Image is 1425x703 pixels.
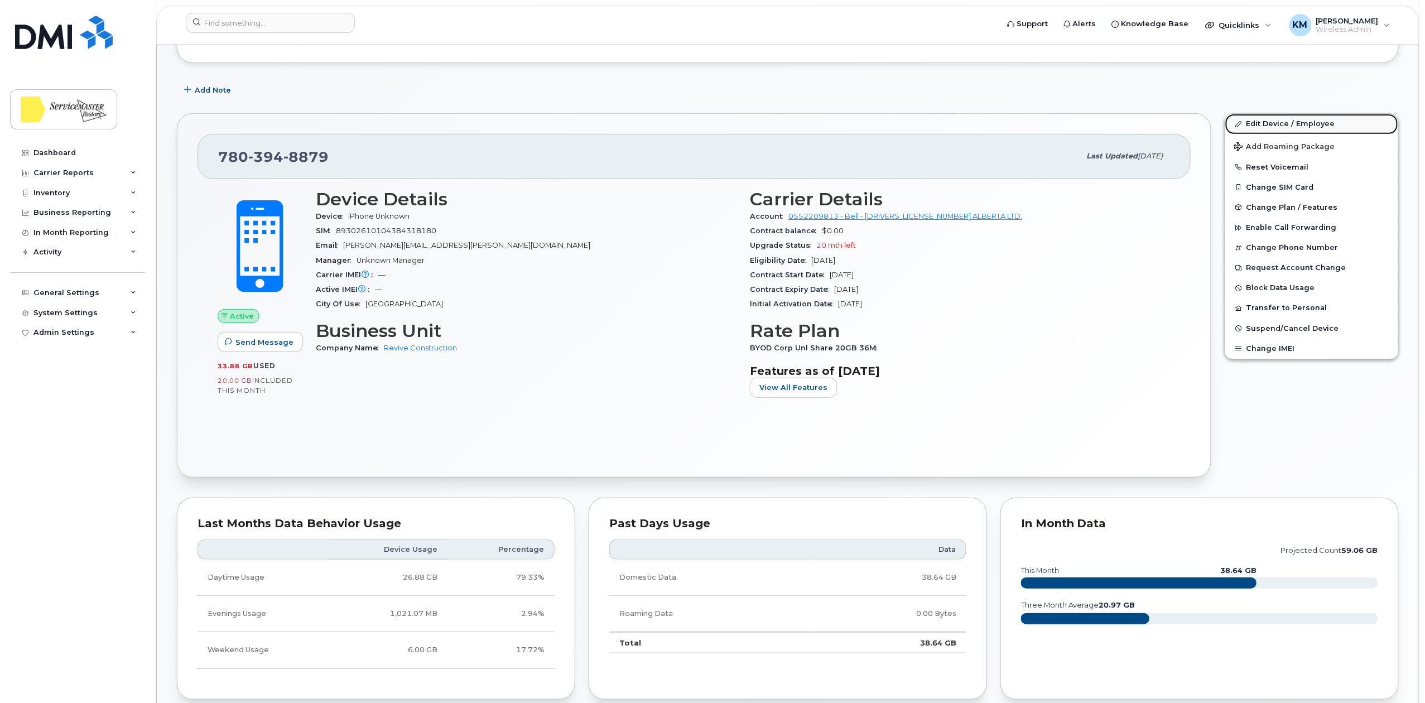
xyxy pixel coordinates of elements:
td: 38.64 GB [810,632,966,653]
td: Weekend Usage [198,632,329,668]
button: Suspend/Cancel Device [1225,319,1398,339]
span: [DATE] [1138,152,1163,160]
span: [GEOGRAPHIC_DATA] [365,300,443,308]
span: [DATE] [834,285,858,293]
span: Knowledge Base [1121,18,1189,30]
span: BYOD Corp Unl Share 20GB 36M [750,344,882,352]
td: Total [609,632,810,653]
tspan: 20.97 GB [1099,601,1135,609]
span: Contract Expiry Date [750,285,834,293]
button: Add Note [177,80,240,100]
a: Revive Construction [384,344,457,352]
span: Active [230,311,254,321]
span: 8879 [283,148,329,165]
h3: Rate Plan [750,321,1171,341]
td: 17.72% [447,632,555,668]
td: 26.88 GB [329,560,447,596]
button: Enable Call Forwarding [1225,218,1398,238]
span: Change Plan / Features [1246,203,1338,211]
span: KM [1293,18,1308,32]
span: SIM [316,227,336,235]
span: Email [316,241,343,249]
span: [PERSON_NAME] [1316,16,1379,25]
span: Alerts [1073,18,1096,30]
button: Transfer to Personal [1225,298,1398,318]
span: $0.00 [822,227,844,235]
span: Enable Call Forwarding [1246,224,1337,232]
div: Kevin Miller [1282,14,1398,36]
span: Contract Start Date [750,271,830,279]
span: Upgrade Status [750,241,816,249]
span: View All Features [759,382,827,393]
span: 394 [248,148,283,165]
td: 0.00 Bytes [810,596,966,632]
span: Carrier IMEI [316,271,378,279]
button: Reset Voicemail [1225,157,1398,177]
button: Add Roaming Package [1225,134,1398,157]
span: Contract balance [750,227,822,235]
span: 780 [218,148,329,165]
td: 2.94% [447,596,555,632]
span: included this month [218,376,293,394]
a: Edit Device / Employee [1225,114,1398,134]
span: Suspend/Cancel Device [1246,324,1339,333]
h3: Business Unit [316,321,736,341]
td: 79.33% [447,560,555,596]
span: Unknown Manager [357,256,425,264]
button: Change Phone Number [1225,238,1398,258]
span: used [253,362,276,370]
input: Find something... [186,13,355,33]
span: Manager [316,256,357,264]
span: Wireless Admin [1316,25,1379,34]
td: 6.00 GB [329,632,447,668]
span: Eligibility Date [750,256,811,264]
h3: Features as of [DATE] [750,364,1171,378]
span: Add Roaming Package [1234,142,1335,153]
a: Knowledge Base [1104,13,1197,35]
button: Change Plan / Features [1225,198,1398,218]
th: Data [810,540,966,560]
text: three month average [1020,601,1135,609]
tr: Friday from 6:00pm to Monday 8:00am [198,632,555,668]
tspan: 59.06 GB [1342,546,1378,555]
span: 20 mth left [816,241,856,249]
span: Add Note [195,85,231,95]
span: Company Name [316,344,384,352]
button: Request Account Change [1225,258,1398,278]
th: Device Usage [329,540,447,560]
span: 89302610104384318180 [336,227,436,235]
td: Daytime Usage [198,560,329,596]
th: Percentage [447,540,555,560]
iframe: Messenger Launcher [1376,654,1417,695]
td: Roaming Data [609,596,810,632]
span: — [375,285,382,293]
span: [DATE] [830,271,854,279]
text: this month [1020,566,1059,575]
button: Change IMEI [1225,339,1398,359]
div: Last Months Data Behavior Usage [198,518,555,529]
div: Quicklinks [1198,14,1279,36]
text: projected count [1281,546,1378,555]
span: Account [750,212,788,220]
text: 38.64 GB [1220,566,1256,575]
td: 38.64 GB [810,560,966,596]
span: iPhone Unknown [348,212,410,220]
a: 0552209813 - Bell - [DRIVERS_LICENSE_NUMBER] ALBERTA LTD. [788,212,1022,220]
button: Change SIM Card [1225,177,1398,198]
button: View All Features [750,378,837,398]
span: [DATE] [811,256,835,264]
a: Support [999,13,1056,35]
div: Past Days Usage [609,518,966,529]
span: Initial Activation Date [750,300,838,308]
span: City Of Use [316,300,365,308]
span: Quicklinks [1219,21,1260,30]
span: [PERSON_NAME][EMAIL_ADDRESS][PERSON_NAME][DOMAIN_NAME] [343,241,590,249]
span: Support [1017,18,1048,30]
span: — [378,271,386,279]
span: Active IMEI [316,285,375,293]
h3: Device Details [316,189,736,209]
tr: Weekdays from 6:00pm to 8:00am [198,596,555,632]
span: Last updated [1087,152,1138,160]
button: Send Message [218,332,303,352]
button: Block Data Usage [1225,278,1398,298]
